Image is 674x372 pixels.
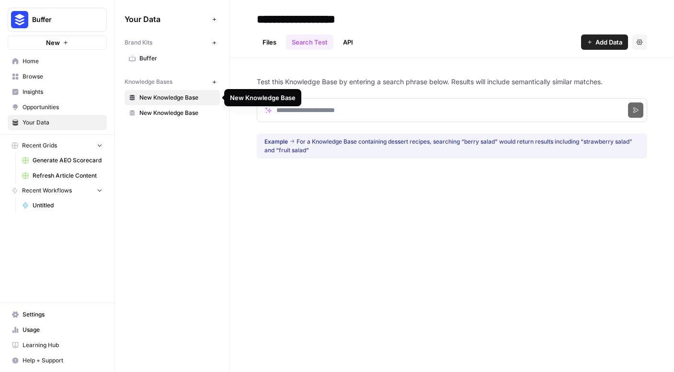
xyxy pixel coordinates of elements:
[595,37,622,47] span: Add Data
[125,105,220,121] a: New Knowledge Base
[8,69,107,84] a: Browse
[23,88,103,96] span: Insights
[23,118,103,127] span: Your Data
[22,186,72,195] span: Recent Workflows
[8,322,107,338] a: Usage
[32,15,90,24] span: Buffer
[11,11,28,28] img: Buffer Logo
[18,153,107,168] a: Generate AEO Scorecard
[264,137,640,155] div: For a Knowledge Base containing dessert recipes, searching “berry salad” would return results inc...
[33,171,103,180] span: Refresh Article Content
[139,109,216,117] span: New Knowledge Base
[33,156,103,165] span: Generate AEO Scorecard
[23,326,103,334] span: Usage
[22,141,57,150] span: Recent Grids
[125,90,220,105] a: New Knowledge Base
[581,34,628,50] button: Add Data
[125,51,220,66] a: Buffer
[125,38,152,47] span: Brand Kits
[23,310,103,319] span: Settings
[337,34,359,50] a: API
[18,198,107,213] a: Untitled
[8,115,107,130] a: Your Data
[23,341,103,349] span: Learning Hub
[125,78,172,86] span: Knowledge Bases
[23,356,103,365] span: Help + Support
[139,54,216,63] span: Buffer
[8,35,107,50] button: New
[139,93,216,102] span: New Knowledge Base
[8,84,107,100] a: Insights
[18,168,107,183] a: Refresh Article Content
[46,38,60,47] span: New
[8,353,107,368] button: Help + Support
[23,103,103,112] span: Opportunities
[8,183,107,198] button: Recent Workflows
[8,100,107,115] a: Opportunities
[8,8,107,32] button: Workspace: Buffer
[8,307,107,322] a: Settings
[8,338,107,353] a: Learning Hub
[23,57,103,66] span: Home
[33,201,103,210] span: Untitled
[23,72,103,81] span: Browse
[8,54,107,69] a: Home
[125,13,208,25] span: Your Data
[286,34,333,50] a: Search Test
[8,138,107,153] button: Recent Grids
[264,138,288,145] span: Example
[257,77,647,87] p: Test this Knowledge Base by entering a search phrase below. Results will include semantically sim...
[257,34,282,50] a: Files
[257,98,647,122] input: Search phrase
